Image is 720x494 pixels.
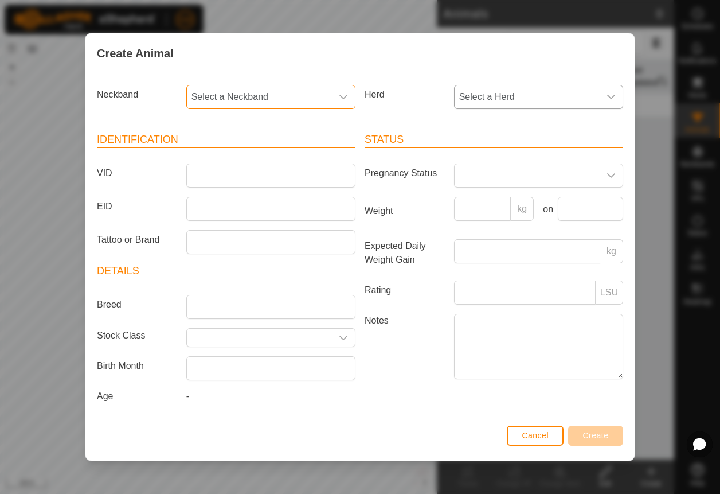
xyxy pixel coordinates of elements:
[455,85,600,108] span: Select a Herd
[97,263,355,279] header: Details
[332,329,355,347] div: dropdown trigger
[511,197,534,221] p-inputgroup-addon: kg
[583,431,609,440] span: Create
[522,431,549,440] span: Cancel
[600,85,623,108] div: dropdown trigger
[360,197,449,225] label: Weight
[360,314,449,379] label: Notes
[365,132,623,148] header: Status
[92,356,182,376] label: Birth Month
[568,426,623,446] button: Create
[92,197,182,216] label: EID
[187,85,332,108] span: Select a Neckband
[92,390,182,403] label: Age
[596,281,623,305] p-inputgroup-addon: LSU
[92,295,182,314] label: Breed
[92,230,182,250] label: Tattoo or Brand
[538,203,553,216] label: on
[360,239,449,267] label: Expected Daily Weight Gain
[360,85,449,104] label: Herd
[600,239,623,263] p-inputgroup-addon: kg
[97,45,174,62] span: Create Animal
[332,85,355,108] div: dropdown trigger
[186,391,189,401] span: -
[92,164,182,183] label: VID
[507,426,564,446] button: Cancel
[360,164,449,183] label: Pregnancy Status
[360,281,449,300] label: Rating
[600,164,623,187] div: dropdown trigger
[92,328,182,343] label: Stock Class
[97,132,355,148] header: Identification
[92,85,182,104] label: Neckband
